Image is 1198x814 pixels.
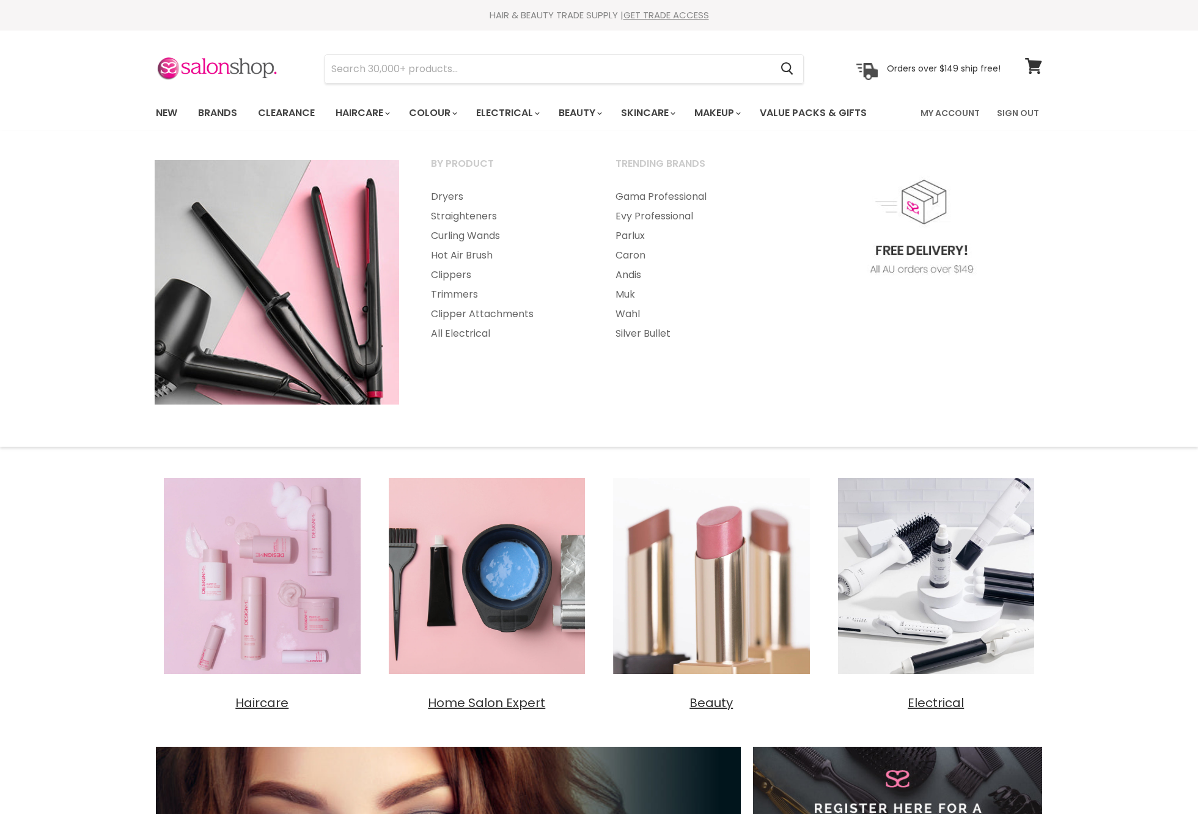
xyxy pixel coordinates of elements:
span: Electrical [908,694,964,711]
input: Search [325,55,771,83]
iframe: Gorgias live chat messenger [1137,757,1186,802]
span: Home Salon Expert [428,694,545,711]
a: Straighteners [416,207,598,226]
img: Beauty [605,470,818,683]
a: Curling Wands [416,226,598,246]
a: Evy Professional [600,207,782,226]
img: Haircare [156,470,369,683]
a: Parlux [600,226,782,246]
ul: Main menu [147,95,895,131]
p: Orders over $149 ship free! [887,63,1001,74]
a: Trimmers [416,285,598,304]
button: Search [771,55,803,83]
a: Haircare [326,100,397,126]
form: Product [325,54,804,84]
a: Home Salon Expert Home Salon Expert [381,470,593,711]
a: Silver Bullet [600,324,782,343]
a: Andis [600,265,782,285]
a: Skincare [612,100,683,126]
a: Caron [600,246,782,265]
a: Haircare Haircare [156,470,369,711]
a: Dryers [416,187,598,207]
a: Clipper Attachments [416,304,598,324]
img: Electrical [830,470,1043,683]
a: Electrical [467,100,547,126]
a: GET TRADE ACCESS [623,9,709,21]
ul: Main menu [600,187,782,343]
img: Home Salon Expert [381,470,593,683]
a: Trending Brands [600,154,782,185]
a: Hot Air Brush [416,246,598,265]
a: Colour [400,100,465,126]
div: HAIR & BEAUTY TRADE SUPPLY | [141,9,1057,21]
a: Makeup [685,100,748,126]
a: Brands [189,100,246,126]
a: My Account [913,100,987,126]
span: Haircare [235,694,288,711]
a: Gama Professional [600,187,782,207]
ul: Main menu [416,187,598,343]
nav: Main [141,95,1057,131]
a: Sign Out [990,100,1046,126]
a: Wahl [600,304,782,324]
a: Electrical Electrical [830,470,1043,711]
a: All Electrical [416,324,598,343]
a: Beauty Beauty [605,470,818,711]
span: Beauty [689,694,733,711]
a: New [147,100,186,126]
a: Value Packs & Gifts [751,100,876,126]
a: Beauty [549,100,609,126]
a: By Product [416,154,598,185]
a: Clippers [416,265,598,285]
a: Clearance [249,100,324,126]
a: Muk [600,285,782,304]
